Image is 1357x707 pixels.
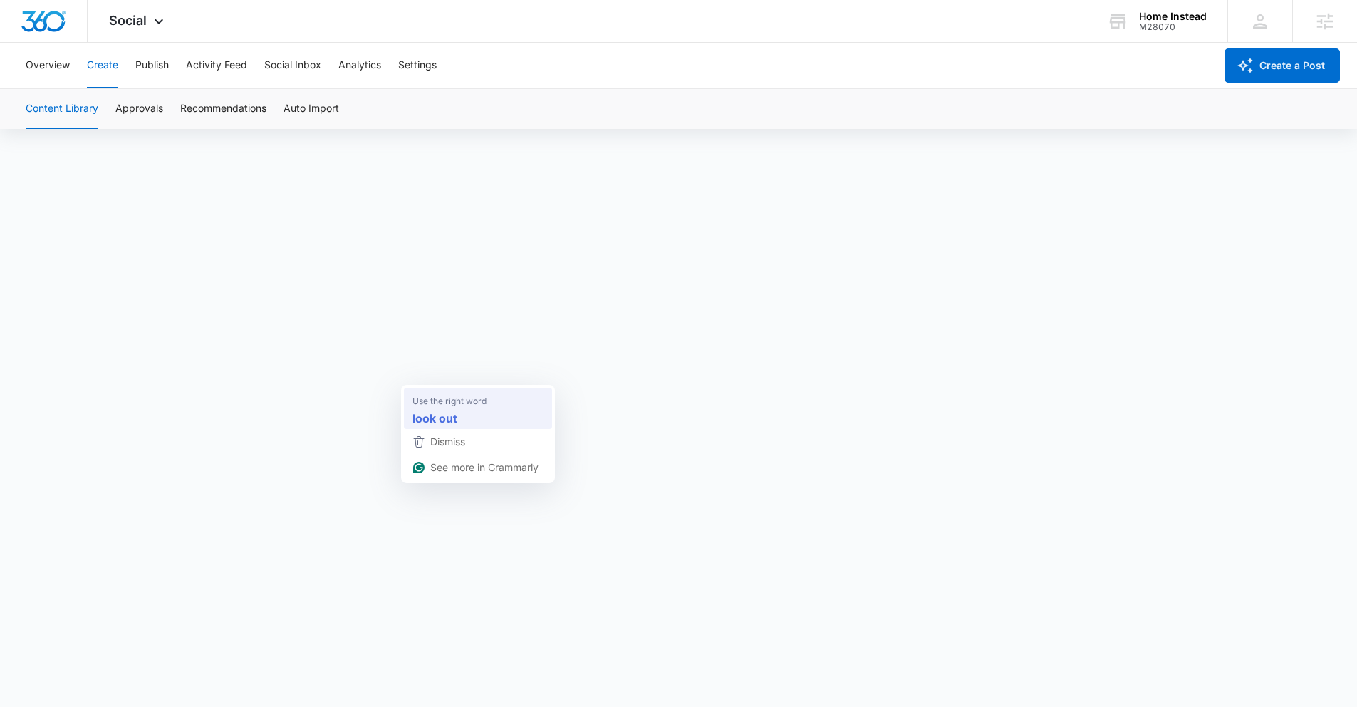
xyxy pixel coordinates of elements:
[26,89,98,129] button: Content Library
[264,43,321,88] button: Social Inbox
[87,43,118,88] button: Create
[135,43,169,88] button: Publish
[180,89,266,129] button: Recommendations
[109,13,147,28] span: Social
[398,43,437,88] button: Settings
[284,89,339,129] button: Auto Import
[1225,48,1340,83] button: Create a Post
[186,43,247,88] button: Activity Feed
[338,43,381,88] button: Analytics
[115,89,163,129] button: Approvals
[1139,22,1207,32] div: account id
[1139,11,1207,22] div: account name
[26,43,70,88] button: Overview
